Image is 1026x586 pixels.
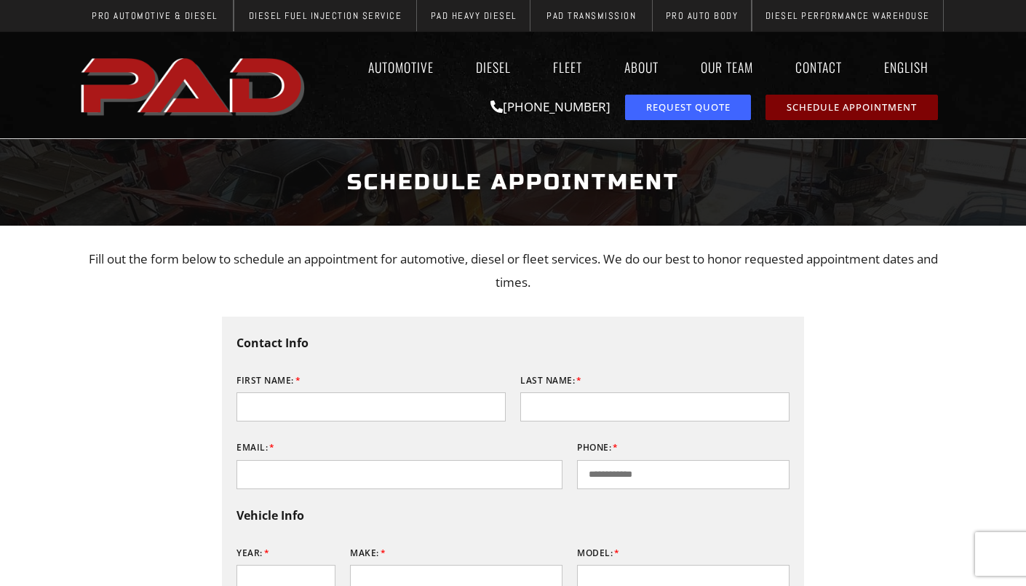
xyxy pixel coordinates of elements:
[577,542,620,565] label: Model:
[490,98,611,115] a: [PHONE_NUMBER]
[236,507,304,523] b: Vehicle Info
[76,46,312,124] img: The image shows the word "PAD" in bold, red, uppercase letters with a slight shadow effect.
[687,50,767,84] a: Our Team
[625,95,751,120] a: request a service or repair quote
[354,50,448,84] a: Automotive
[666,11,739,20] span: Pro Auto Body
[782,50,856,84] a: Contact
[462,50,525,84] a: Diesel
[312,50,950,84] nav: Menu
[765,95,938,120] a: schedule repair or service appointment
[84,155,942,210] h1: Schedule Appointment
[646,103,731,112] span: Request Quote
[765,11,930,20] span: Diesel Performance Warehouse
[236,335,309,351] b: Contact Info
[76,46,312,124] a: pro automotive and diesel home page
[92,11,218,20] span: Pro Automotive & Diesel
[539,50,596,84] a: Fleet
[577,436,619,459] label: Phone:
[546,11,636,20] span: PAD Transmission
[870,50,950,84] a: English
[787,103,917,112] span: Schedule Appointment
[350,542,386,565] label: Make:
[236,369,301,392] label: First Name:
[236,542,269,565] label: Year:
[611,50,672,84] a: About
[236,436,275,459] label: Email:
[249,11,402,20] span: Diesel Fuel Injection Service
[84,248,942,295] p: Fill out the form below to schedule an appointment for automotive, diesel or fleet services. We d...
[431,11,517,20] span: PAD Heavy Diesel
[520,369,582,392] label: Last Name:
